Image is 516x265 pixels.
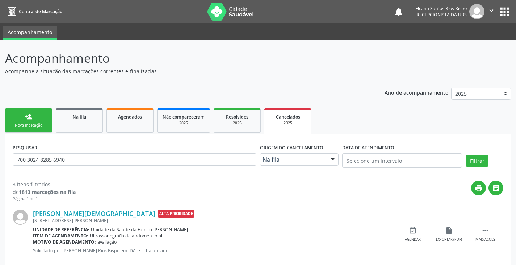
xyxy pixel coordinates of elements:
i: print [475,184,483,192]
span: Unidade da Saude da Familia [PERSON_NAME] [91,227,188,233]
img: img [13,210,28,225]
b: Unidade de referência: [33,227,89,233]
button:  [488,181,503,195]
p: Ano de acompanhamento [385,88,449,97]
div: de [13,188,76,196]
div: Nova marcação [11,123,47,128]
button:  [484,4,498,19]
i:  [487,7,495,15]
div: 2025 [163,120,205,126]
a: [PERSON_NAME][DEMOGRAPHIC_DATA] [33,210,155,218]
i:  [492,184,500,192]
b: Motivo de agendamento: [33,239,96,245]
div: Mais ações [475,237,495,242]
button: notifications [394,7,404,17]
img: img [469,4,484,19]
span: Na fila [263,156,324,163]
div: person_add [25,113,33,121]
span: Central de Marcação [19,8,62,15]
div: Elcana Santos Rios Bispo [415,5,467,12]
button: print [471,181,486,195]
a: Central de Marcação [5,5,62,17]
span: Ultrassonografia de abdomen total [90,233,162,239]
b: Item de agendamento: [33,233,88,239]
div: [STREET_ADDRESS][PERSON_NAME] [33,218,395,224]
div: 2025 [219,120,255,126]
div: Página 1 de 1 [13,196,76,202]
input: Selecione um intervalo [342,153,462,168]
label: Origem do cancelamento [260,142,323,153]
span: Cancelados [276,114,300,120]
label: PESQUISAR [13,142,37,153]
label: DATA DE ATENDIMENTO [342,142,394,153]
i: event_available [409,227,417,235]
span: Alta Prioridade [158,210,194,218]
p: Acompanhe a situação das marcações correntes e finalizadas [5,67,359,75]
p: Solicitado por [PERSON_NAME] Rios Bispo em [DATE] - há um ano [33,248,395,254]
span: Recepcionista da UBS [416,12,467,18]
strong: 1813 marcações na fila [19,189,76,195]
button: Filtrar [466,155,488,167]
span: Não compareceram [163,114,205,120]
i:  [481,227,489,235]
div: 2025 [269,120,306,126]
span: avaliação [97,239,117,245]
a: Acompanhamento [3,26,57,40]
i: insert_drive_file [445,227,453,235]
span: Agendados [118,114,142,120]
button: apps [498,5,511,18]
div: 3 itens filtrados [13,181,76,188]
span: Na fila [72,114,86,120]
div: Exportar (PDF) [436,237,462,242]
div: Agendar [405,237,421,242]
span: Resolvidos [226,114,248,120]
input: Nome, CNS [13,153,256,166]
p: Acompanhamento [5,49,359,67]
